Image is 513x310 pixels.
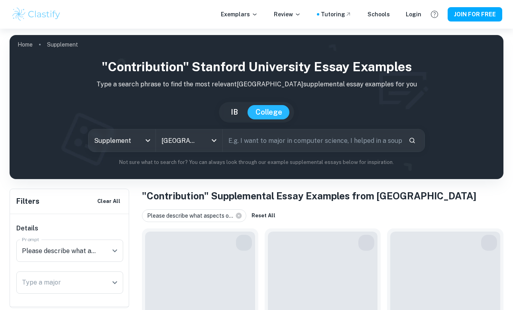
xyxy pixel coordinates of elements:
[448,7,502,21] button: JOIN FOR FREE
[142,209,246,222] div: Please describe what aspects o...
[223,105,246,119] button: IB
[147,211,237,220] span: Please describe what aspects o...
[223,129,402,152] input: E.g. I want to major in computer science, I helped in a soup kitchen, I want to join the debate t...
[22,236,39,243] label: Prompt
[16,224,123,233] h6: Details
[16,196,39,207] h6: Filters
[428,8,441,21] button: Help and Feedback
[47,40,78,49] p: Supplement
[221,10,258,19] p: Exemplars
[142,189,503,203] h1: "Contribution" Supplemental Essay Examples from [GEOGRAPHIC_DATA]
[368,10,390,19] a: Schools
[10,35,503,179] img: profile cover
[88,129,155,152] div: Supplement
[11,6,62,22] img: Clastify logo
[16,57,497,76] h1: "Contribution" Stanford University Essay Examples
[274,10,301,19] p: Review
[16,158,497,166] p: Not sure what to search for? You can always look through our example supplemental essays below fo...
[248,105,290,119] button: College
[95,195,122,207] button: Clear All
[250,210,277,222] button: Reset All
[406,10,421,19] a: Login
[109,245,120,256] button: Open
[208,135,220,146] button: Open
[18,39,33,50] a: Home
[16,80,497,89] p: Type a search phrase to find the most relevant [GEOGRAPHIC_DATA] supplemental essay examples for you
[405,134,419,147] button: Search
[321,10,352,19] a: Tutoring
[109,277,120,288] button: Open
